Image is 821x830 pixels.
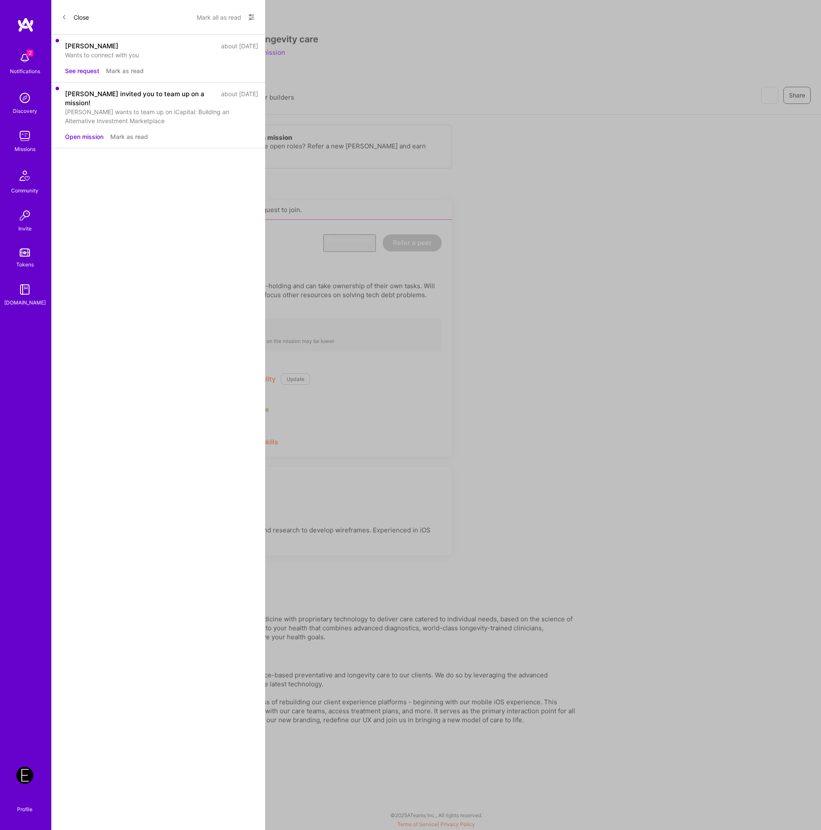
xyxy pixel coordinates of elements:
span: 2 [27,50,33,56]
div: Notifications [10,67,40,76]
button: See request [65,66,99,75]
div: Wants to connect with you [65,50,258,59]
img: Invite [16,207,33,224]
img: logo [17,17,34,32]
img: tokens [20,248,30,257]
button: Mark as read [106,66,144,75]
div: [DOMAIN_NAME] [4,298,46,307]
div: Invite [18,224,32,233]
a: Profile [14,796,35,813]
div: Profile [17,805,32,813]
button: Mark all as read [197,10,241,24]
div: Discovery [13,106,37,115]
div: about [DATE] [221,89,258,107]
div: Missions [15,145,35,154]
button: Mark as read [110,132,148,141]
div: [PERSON_NAME] invited you to team up on a mission! [65,89,216,107]
img: Community [15,165,35,186]
img: Endeavor: Olympic Engineering -3338OEG275 [16,767,33,784]
div: [PERSON_NAME] wants to team up on iCapital: Building an Alternative Investment Marketplace [65,107,258,125]
div: Community [11,186,38,195]
img: guide book [16,281,33,298]
button: Open mission [65,132,103,141]
button: Close [62,10,89,24]
div: Tokens [16,260,34,269]
img: bell [16,50,33,67]
div: [PERSON_NAME] [65,41,118,50]
img: teamwork [16,127,33,145]
a: Endeavor: Olympic Engineering -3338OEG275 [14,767,35,784]
div: about [DATE] [221,41,258,50]
img: discovery [16,89,33,106]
